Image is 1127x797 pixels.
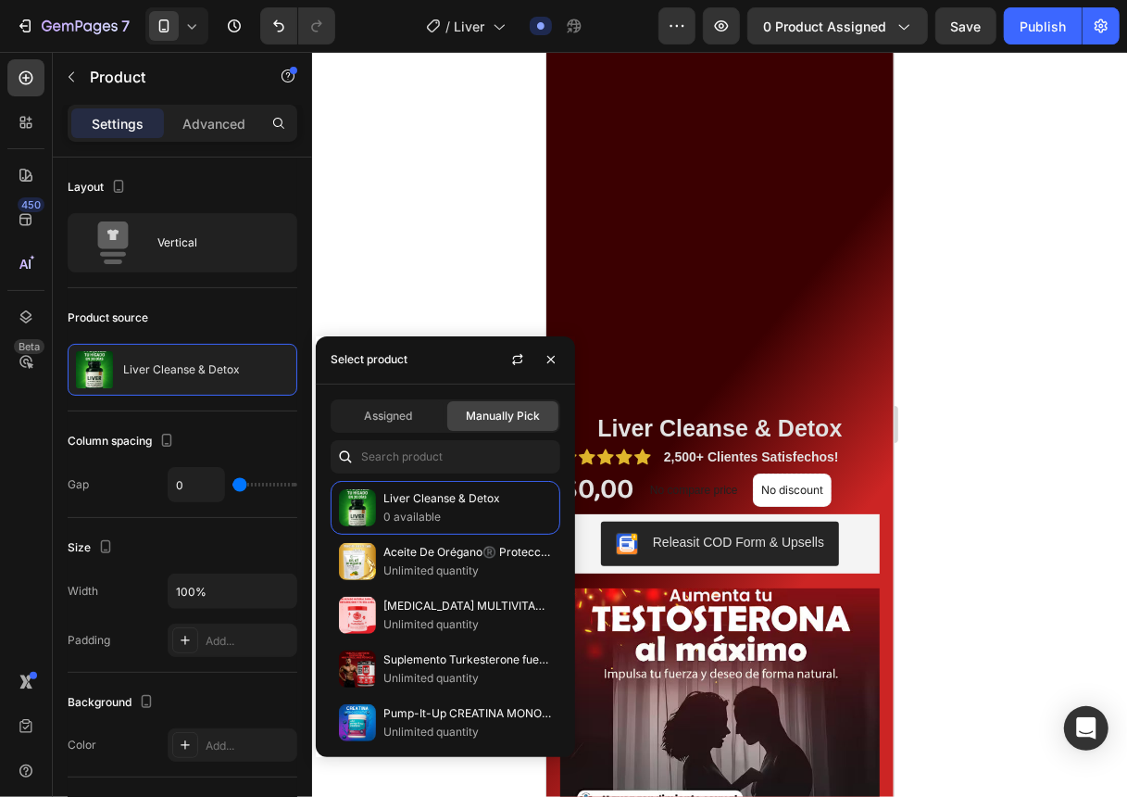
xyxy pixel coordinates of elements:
p: [MEDICAL_DATA] MULTIVITAMIN, EVITA TUS PERIODOS MENSTRUALES IRREGULARES, LA INFLAMACION, EL ACNE ... [383,597,552,615]
img: collections [339,651,376,688]
span: / [446,17,451,36]
div: Open Intercom Messenger [1064,706,1108,751]
div: Undo/Redo [260,7,335,44]
span: Manually Pick [466,408,540,424]
div: Gap [68,476,89,493]
img: product feature img [76,351,113,388]
span: Assigned [364,408,412,424]
span: 0 product assigned [763,17,886,36]
p: Unlimited quantity [383,723,552,741]
input: Auto [169,575,296,608]
img: collections [339,597,376,634]
p: Unlimited quantity [383,562,552,580]
button: 0 product assigned [747,7,928,44]
div: Beta [14,339,44,354]
div: 450 [18,197,44,212]
p: Advanced [182,114,245,133]
p: Settings [92,114,144,133]
p: Unlimited quantity [383,669,552,688]
input: Search in Settings & Advanced [331,440,560,474]
button: Save [935,7,996,44]
input: Auto [169,468,224,501]
p: Suplemento Turkesterone fuerza explosiva, energía imparable y recuperación más rápida [383,651,552,669]
p: Unlimited quantity [383,615,552,634]
div: Column spacing [68,429,178,454]
div: Add... [206,738,293,754]
p: Pump-It-Up CREATINA MONOHIDRATADA [383,704,552,723]
div: Select product [331,351,407,368]
div: Add... [206,633,293,650]
img: collections [339,543,376,580]
p: 7 [121,15,130,37]
p: Liver Cleanse & Detox [123,363,240,376]
div: Color [68,737,96,753]
div: Background [68,690,157,715]
p: Product [90,66,247,88]
button: 7 [7,7,138,44]
span: Liver [455,17,485,36]
div: Width [68,583,98,600]
div: Publish [1020,17,1066,36]
div: Size [68,536,117,561]
span: Save [951,19,982,34]
div: Product source [68,310,148,326]
p: Aceite De Orégano®️ Protección natural para tu cuerpo todos los días [383,543,552,562]
img: collections [339,489,376,526]
div: Layout [68,175,130,200]
button: Publish [1004,7,1082,44]
div: Vertical [157,221,270,264]
img: collections [339,704,376,741]
p: Liver Cleanse & Detox [383,489,552,508]
iframe: Design area [546,52,894,797]
div: Padding [68,632,110,649]
p: 0 available [383,508,552,526]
